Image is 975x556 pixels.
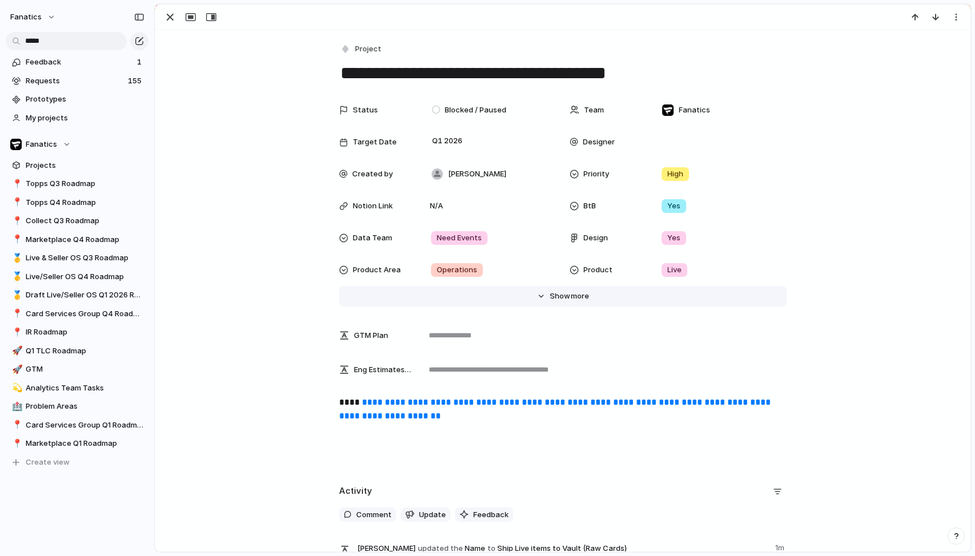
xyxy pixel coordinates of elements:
[353,232,392,244] span: Data Team
[10,345,22,357] button: 🚀
[26,252,144,264] span: Live & Seller OS Q3 Roadmap
[128,75,144,87] span: 155
[12,381,20,394] div: 💫
[12,418,20,432] div: 📍
[353,200,393,212] span: Notion Link
[26,382,144,394] span: Analytics Team Tasks
[437,264,477,276] span: Operations
[26,420,144,431] span: Card Services Group Q1 Roadmap
[6,175,148,192] a: 📍Topps Q3 Roadmap
[10,197,22,208] button: 📍
[5,8,62,26] button: fanatics
[419,509,446,521] span: Update
[10,308,22,320] button: 📍
[26,57,134,68] span: Feedback
[6,324,148,341] div: 📍IR Roadmap
[6,136,148,153] button: Fanatics
[12,344,20,357] div: 🚀
[353,136,397,148] span: Target Date
[10,289,22,301] button: 🥇
[26,234,144,245] span: Marketplace Q4 Roadmap
[12,289,20,302] div: 🥇
[339,507,396,522] button: Comment
[339,286,787,307] button: Showmore
[6,72,148,90] a: Requests155
[26,438,144,449] span: Marketplace Q1 Roadmap
[10,401,22,412] button: 🏥
[6,454,148,471] button: Create view
[6,305,148,323] a: 📍Card Services Group Q4 Roadmap
[338,41,385,58] button: Project
[26,271,144,283] span: Live/Seller OS Q4 Roadmap
[26,75,124,87] span: Requests
[26,308,144,320] span: Card Services Group Q4 Roadmap
[6,287,148,304] a: 🥇Draft Live/Seller OS Q1 2026 Roadmap
[26,364,144,375] span: GTM
[583,168,609,180] span: Priority
[26,139,57,150] span: Fanatics
[473,509,509,521] span: Feedback
[26,94,144,105] span: Prototypes
[584,104,604,116] span: Team
[571,291,589,302] span: more
[10,420,22,431] button: 📍
[354,330,388,341] span: GTM Plan
[356,509,392,521] span: Comment
[12,233,20,246] div: 📍
[6,249,148,267] a: 🥇Live & Seller OS Q3 Roadmap
[6,157,148,174] a: Projects
[418,543,463,554] span: updated the
[26,160,144,171] span: Projects
[12,400,20,413] div: 🏥
[6,268,148,285] a: 🥇Live/Seller OS Q4 Roadmap
[583,200,596,212] span: BtB
[26,327,144,338] span: IR Roadmap
[6,361,148,378] a: 🚀GTM
[10,234,22,245] button: 📍
[26,289,144,301] span: Draft Live/Seller OS Q1 2026 Roadmap
[425,200,448,212] span: N/A
[12,252,20,265] div: 🥇
[10,252,22,264] button: 🥇
[6,380,148,397] a: 💫Analytics Team Tasks
[6,417,148,434] a: 📍Card Services Group Q1 Roadmap
[6,398,148,415] a: 🏥Problem Areas
[352,168,393,180] span: Created by
[26,215,144,227] span: Collect Q3 Roadmap
[6,194,148,211] a: 📍Topps Q4 Roadmap
[6,435,148,452] a: 📍Marketplace Q1 Roadmap
[667,200,680,212] span: Yes
[6,212,148,229] a: 📍Collect Q3 Roadmap
[12,196,20,209] div: 📍
[10,215,22,227] button: 📍
[583,136,615,148] span: Designer
[775,540,787,554] span: 1m
[26,345,144,357] span: Q1 TLC Roadmap
[401,507,450,522] button: Update
[354,364,412,376] span: Eng Estimates (B/iOs/A/W) in Cycles
[353,104,378,116] span: Status
[667,232,680,244] span: Yes
[550,291,570,302] span: Show
[10,327,22,338] button: 📍
[6,91,148,108] a: Prototypes
[10,438,22,449] button: 📍
[667,168,683,180] span: High
[6,343,148,360] a: 🚀Q1 TLC Roadmap
[583,264,613,276] span: Product
[355,43,381,55] span: Project
[26,401,144,412] span: Problem Areas
[26,457,70,468] span: Create view
[12,437,20,450] div: 📍
[10,271,22,283] button: 🥇
[10,382,22,394] button: 💫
